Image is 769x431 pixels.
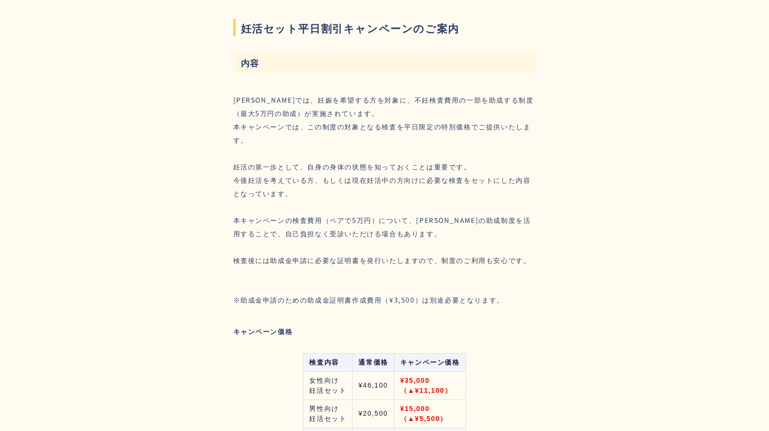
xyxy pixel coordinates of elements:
td: ¥15,000 （▲¥5,500） [394,399,466,428]
th: 通常価格 [353,353,394,371]
td: 女性向け 妊活セット [303,371,353,399]
div: [PERSON_NAME]では、妊娠を希望する方を対象に、不妊検査費用の一部を助成する制度（最大5万円の助成）が実施されています。 本キャンペーンでは、この制度の対象となる検査を平日限定の特別価... [233,93,536,267]
strong: 妊活セット平日割引キャンペーンのご案内 [241,20,459,35]
h3: 内容 [233,53,536,73]
td: ¥35,000 （▲¥11,100） [394,371,466,399]
th: 検査内容 [303,353,353,371]
td: ¥46,100 [353,371,394,399]
strong: キャンペーン価格 [233,326,293,336]
td: ¥20,500 [353,399,394,428]
td: 男性向け 妊活セット [303,399,353,428]
div: ※助成金申請のための助成金証明書作成費用（¥3,500）は別途必要となります。 [233,295,504,305]
th: キャンペーン価格 [394,353,466,371]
